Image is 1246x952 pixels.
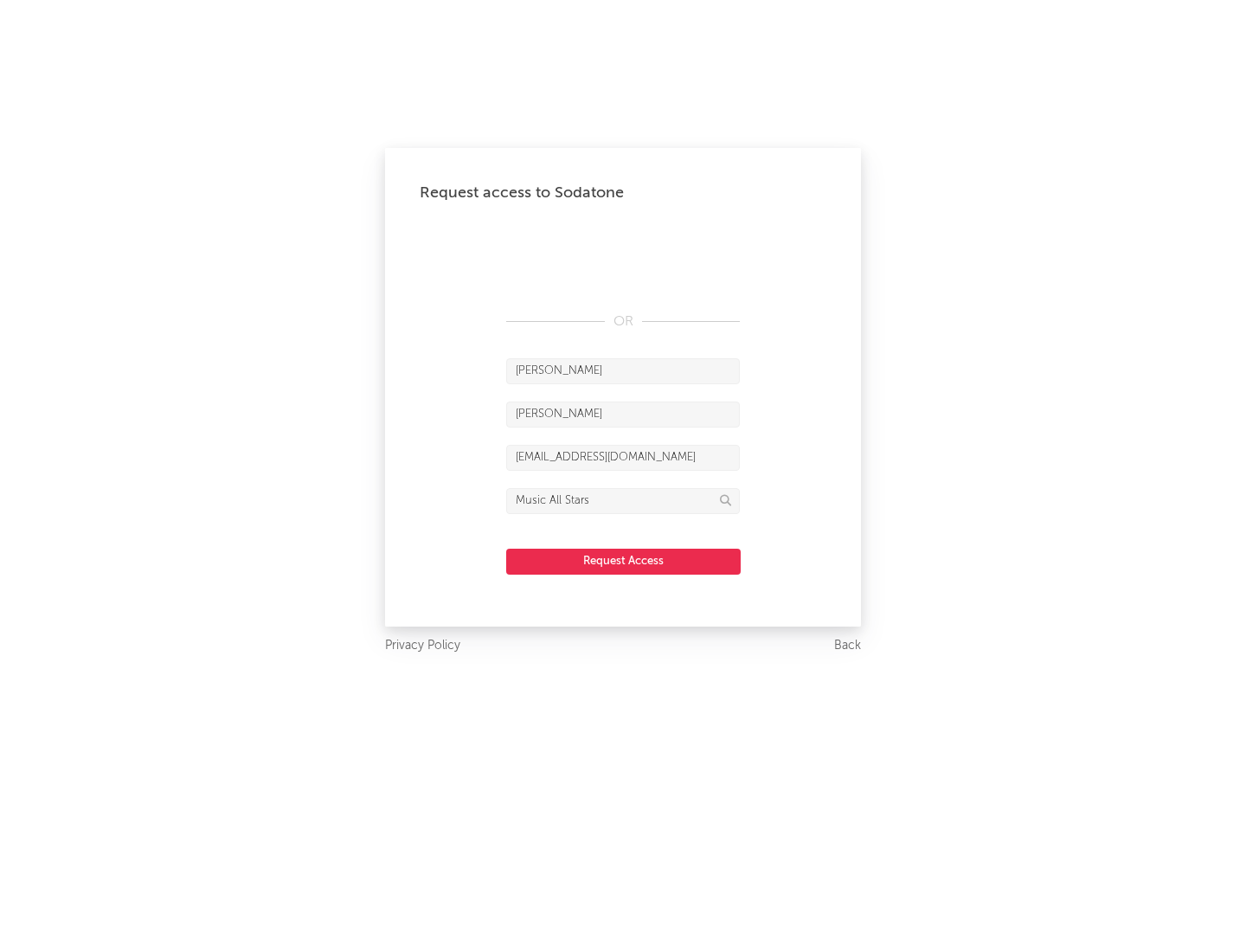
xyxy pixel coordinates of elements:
input: Last Name [506,402,740,428]
input: Email [506,445,740,471]
input: Division [506,488,740,514]
a: Back [834,635,861,657]
a: Privacy Policy [385,635,460,657]
div: Request access to Sodatone [420,183,826,203]
input: First Name [506,358,740,384]
button: Request Access [506,549,741,575]
div: OR [506,312,740,332]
